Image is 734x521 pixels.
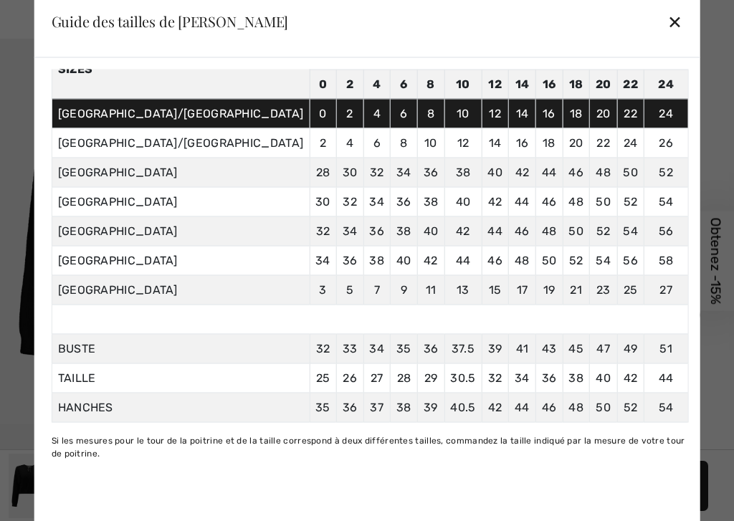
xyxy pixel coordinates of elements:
td: 36 [363,216,391,246]
span: 36 [343,400,358,414]
td: 50 [589,187,617,216]
td: 5 [336,275,363,305]
td: [GEOGRAPHIC_DATA] [52,158,310,187]
span: 29 [424,371,438,384]
div: Si les mesures pour le tour de la poitrine et de la taille correspond à deux différentes tailles,... [52,434,689,459]
td: 50 [563,216,590,246]
td: 52 [617,187,644,216]
td: 4 [363,70,391,99]
td: TAILLE [52,363,310,393]
td: 4 [336,128,363,158]
td: 16 [535,99,563,128]
td: 46 [563,158,590,187]
td: 50 [535,246,563,275]
span: 54 [659,400,674,414]
td: 36 [417,158,444,187]
td: 40 [391,246,418,275]
span: 25 [316,371,330,384]
span: 51 [659,341,672,355]
td: 18 [563,70,590,99]
td: 16 [535,70,563,99]
td: 20 [589,70,617,99]
td: 58 [644,246,688,275]
span: 40.5 [450,400,475,414]
td: 10 [444,70,482,99]
td: 7 [363,275,391,305]
td: 9 [391,275,418,305]
span: 39 [424,400,438,414]
td: 18 [535,128,563,158]
span: 37 [370,400,383,414]
td: 6 [391,70,418,99]
span: 27 [371,371,383,384]
span: 50 [596,400,611,414]
td: 27 [644,275,688,305]
td: 48 [509,246,536,275]
td: 22 [589,128,617,158]
span: 52 [624,400,638,414]
td: 42 [417,246,444,275]
td: 20 [589,99,617,128]
td: [GEOGRAPHIC_DATA] [52,216,310,246]
td: 24 [617,128,644,158]
td: 15 [482,275,509,305]
td: 6 [363,128,391,158]
td: 32 [336,187,363,216]
span: 42 [488,400,502,414]
td: 3 [310,275,337,305]
td: 17 [509,275,536,305]
td: 11 [417,275,444,305]
td: 12 [444,128,482,158]
td: 48 [535,216,563,246]
td: 42 [509,158,536,187]
td: 0 [310,70,337,99]
td: 56 [644,216,688,246]
td: 26 [644,128,688,158]
td: 54 [644,187,688,216]
td: 0 [310,99,337,128]
span: 38 [396,400,411,414]
td: 44 [535,158,563,187]
td: 36 [336,246,363,275]
td: 38 [444,158,482,187]
span: 32 [488,371,502,384]
td: 32 [363,158,391,187]
td: 40 [482,158,509,187]
td: BUSTE [52,334,310,363]
span: 35 [315,400,330,414]
span: 36 [424,341,439,355]
td: [GEOGRAPHIC_DATA] [52,187,310,216]
span: 26 [343,371,357,384]
span: 34 [515,371,530,384]
span: 37.5 [452,341,475,355]
span: 34 [369,341,384,355]
td: 14 [509,70,536,99]
td: 12 [482,99,509,128]
span: 36 [542,371,557,384]
td: [GEOGRAPHIC_DATA] [52,275,310,305]
th: Sizes [52,40,310,99]
td: 8 [417,70,444,99]
td: 34 [336,216,363,246]
td: 34 [363,187,391,216]
td: 40 [417,216,444,246]
td: 2 [336,70,363,99]
td: 22 [617,99,644,128]
td: 30 [310,187,337,216]
td: [GEOGRAPHIC_DATA] [52,246,310,275]
td: HANCHES [52,393,310,422]
td: 34 [391,158,418,187]
span: 41 [516,341,529,355]
td: 48 [589,158,617,187]
span: 28 [397,371,411,384]
span: 40 [596,371,611,384]
td: 2 [336,99,363,128]
span: 38 [568,371,583,384]
td: 20 [563,128,590,158]
td: 24 [644,99,688,128]
td: 38 [363,246,391,275]
td: 18 [563,99,590,128]
span: 44 [659,371,674,384]
div: Guide des tailles de [PERSON_NAME] [52,14,289,29]
span: 47 [596,341,610,355]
